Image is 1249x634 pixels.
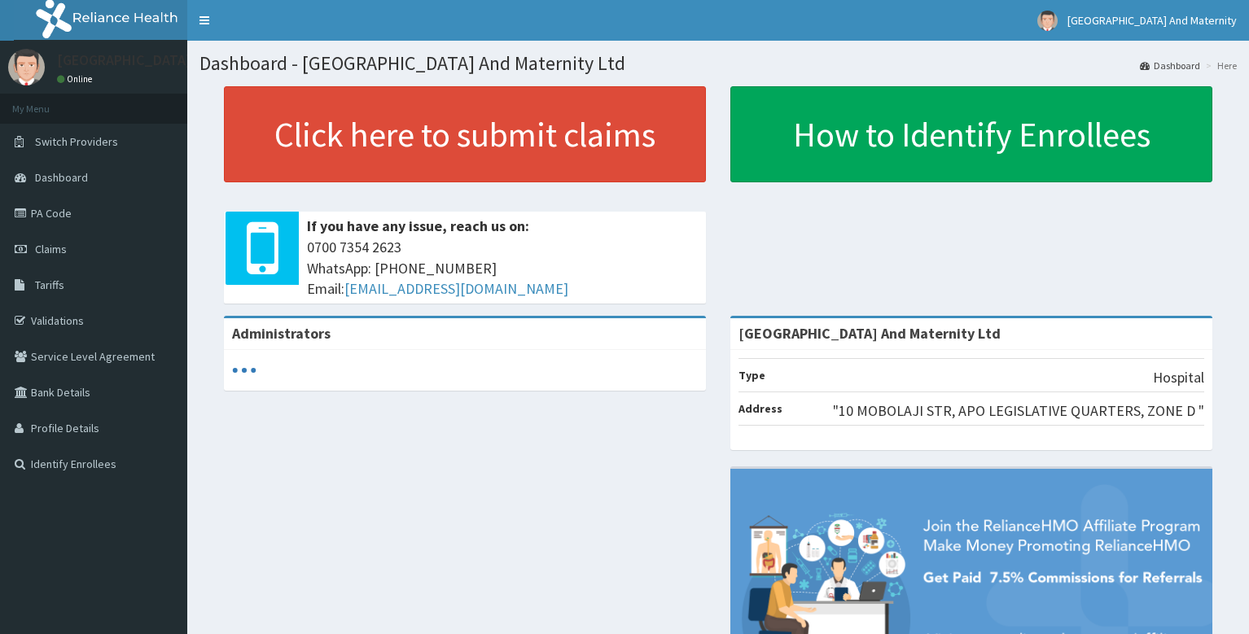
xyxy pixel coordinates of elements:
[1067,13,1237,28] span: [GEOGRAPHIC_DATA] And Maternity
[57,53,284,68] p: [GEOGRAPHIC_DATA] And Maternity
[35,170,88,185] span: Dashboard
[307,216,529,235] b: If you have any issue, reach us on:
[35,278,64,292] span: Tariffs
[35,242,67,256] span: Claims
[1140,59,1200,72] a: Dashboard
[344,279,568,298] a: [EMAIL_ADDRESS][DOMAIN_NAME]
[1202,59,1237,72] li: Here
[224,86,706,182] a: Click here to submit claims
[57,73,96,85] a: Online
[833,400,1204,422] p: "10 MOBOLAJI STR, APO LEGISLATIVE QUARTERS, ZONE D "
[738,324,1001,343] strong: [GEOGRAPHIC_DATA] And Maternity Ltd
[232,324,331,343] b: Administrators
[35,134,118,149] span: Switch Providers
[199,53,1237,74] h1: Dashboard - [GEOGRAPHIC_DATA] And Maternity Ltd
[1153,367,1204,388] p: Hospital
[738,368,765,383] b: Type
[730,86,1212,182] a: How to Identify Enrollees
[307,237,698,300] span: 0700 7354 2623 WhatsApp: [PHONE_NUMBER] Email:
[1037,11,1058,31] img: User Image
[232,358,256,383] svg: audio-loading
[738,401,782,416] b: Address
[8,49,45,85] img: User Image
